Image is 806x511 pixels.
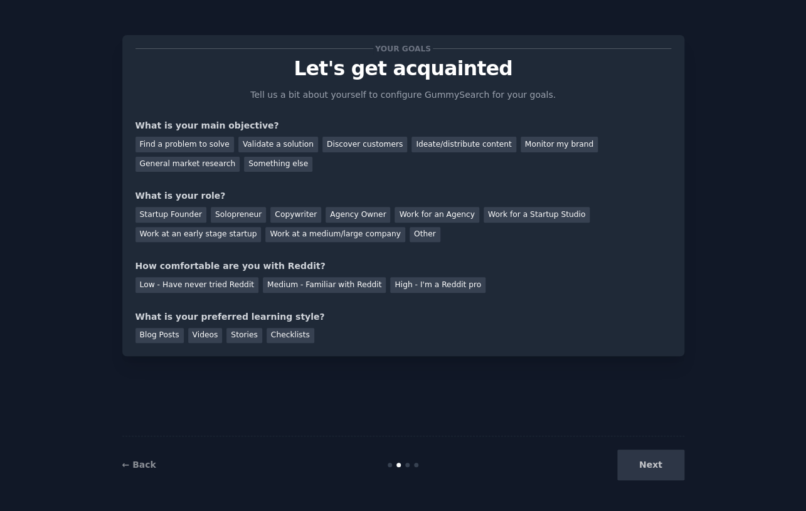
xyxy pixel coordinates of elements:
div: Work for a Startup Studio [484,207,590,223]
div: Find a problem to solve [135,137,234,152]
div: High - I'm a Reddit pro [390,277,485,293]
p: Tell us a bit about yourself to configure GummySearch for your goals. [245,88,561,102]
div: What is your role? [135,189,671,203]
div: Validate a solution [238,137,318,152]
div: Discover customers [322,137,407,152]
p: Let's get acquainted [135,58,671,80]
div: Medium - Familiar with Reddit [263,277,386,293]
div: General market research [135,157,240,172]
div: Agency Owner [326,207,390,223]
div: Monitor my brand [521,137,598,152]
div: What is your preferred learning style? [135,310,671,324]
div: How comfortable are you with Reddit? [135,260,671,273]
div: Work for an Agency [395,207,479,223]
div: Other [410,227,440,243]
div: Startup Founder [135,207,206,223]
div: Ideate/distribute content [411,137,516,152]
div: Blog Posts [135,328,184,344]
div: Copywriter [270,207,321,223]
span: Your goals [373,42,433,55]
div: Work at a medium/large company [265,227,405,243]
a: ← Back [122,460,156,470]
div: Low - Have never tried Reddit [135,277,258,293]
div: Videos [188,328,223,344]
div: Checklists [267,328,314,344]
div: What is your main objective? [135,119,671,132]
div: Something else [244,157,312,172]
div: Solopreneur [211,207,266,223]
div: Stories [226,328,262,344]
div: Work at an early stage startup [135,227,262,243]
